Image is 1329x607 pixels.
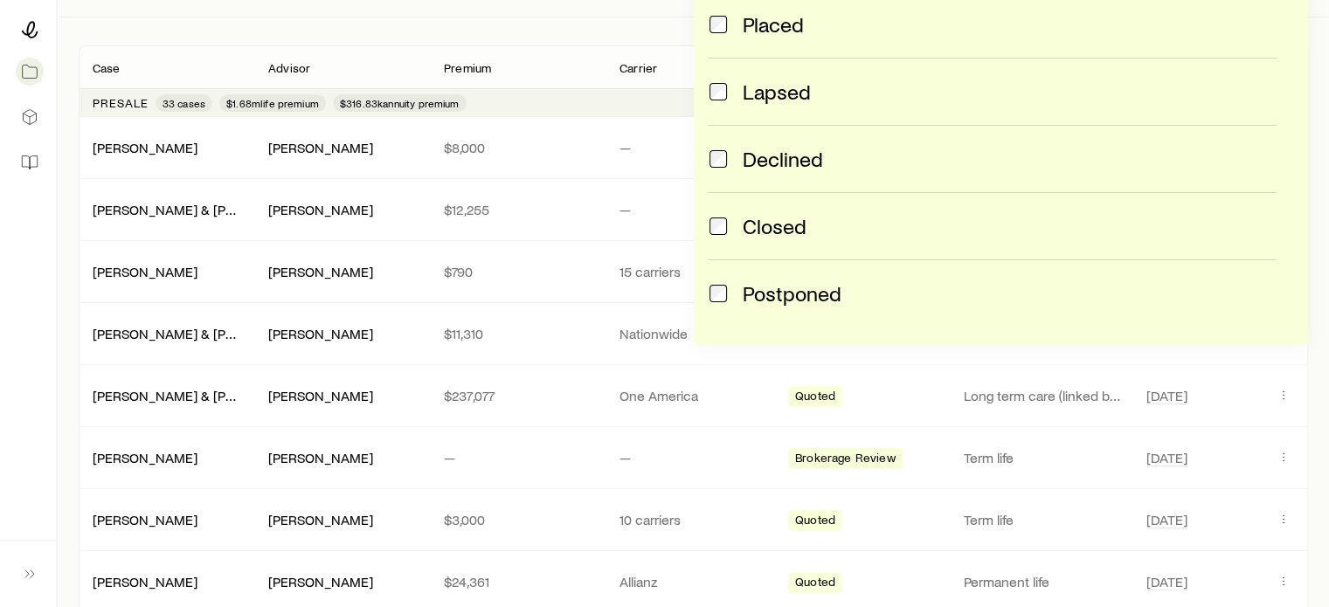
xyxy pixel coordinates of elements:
[795,389,835,407] span: Quoted
[743,281,841,306] span: Postponed
[444,573,592,590] p: $24,361
[268,139,373,157] div: [PERSON_NAME]
[709,16,727,33] input: Placed
[93,263,197,281] div: [PERSON_NAME]
[93,61,121,75] p: Case
[93,139,197,155] a: [PERSON_NAME]
[93,263,197,279] a: [PERSON_NAME]
[964,449,1125,466] p: Term life
[444,201,592,218] p: $12,255
[444,263,592,280] p: $790
[93,449,197,467] div: [PERSON_NAME]
[620,449,767,466] p: —
[268,325,373,343] div: [PERSON_NAME]
[709,217,727,235] input: Closed
[964,573,1125,590] p: Permanent life
[268,201,373,219] div: [PERSON_NAME]
[620,387,767,404] p: One America
[93,139,197,157] div: [PERSON_NAME]
[620,61,657,75] p: Carrier
[1146,573,1187,590] span: [DATE]
[93,325,318,341] a: [PERSON_NAME] & [PERSON_NAME]
[620,139,767,156] p: —
[1146,387,1187,404] span: [DATE]
[93,511,197,529] div: [PERSON_NAME]
[709,150,727,168] input: Declined
[620,511,767,528] p: 10 carriers
[93,201,240,219] div: [PERSON_NAME] & [PERSON_NAME]
[620,573,767,590] p: Allianz
[340,96,460,110] span: $316.83k annuity premium
[444,139,592,156] p: $8,000
[709,285,727,302] input: Postponed
[444,325,592,342] p: $11,310
[795,451,896,469] span: Brokerage Review
[268,449,373,467] div: [PERSON_NAME]
[620,263,767,280] p: 15 carriers
[620,201,767,218] p: —
[444,387,592,404] p: $237,077
[743,79,811,104] span: Lapsed
[743,214,806,238] span: Closed
[709,83,727,100] input: Lapsed
[268,387,373,405] div: [PERSON_NAME]
[93,325,240,343] div: [PERSON_NAME] & [PERSON_NAME]
[964,387,1125,404] p: Long term care (linked benefit)
[163,96,205,110] span: 33 cases
[93,511,197,528] a: [PERSON_NAME]
[93,449,197,466] a: [PERSON_NAME]
[93,201,318,217] a: [PERSON_NAME] & [PERSON_NAME]
[268,61,310,75] p: Advisor
[620,325,767,342] p: Nationwide
[964,511,1125,528] p: Term life
[226,96,319,110] span: $1.68m life premium
[93,387,318,404] a: [PERSON_NAME] & [PERSON_NAME]
[743,147,823,171] span: Declined
[795,513,835,531] span: Quoted
[444,61,491,75] p: Premium
[268,263,373,281] div: [PERSON_NAME]
[444,449,592,466] p: —
[93,573,197,590] a: [PERSON_NAME]
[444,511,592,528] p: $3,000
[93,96,149,110] p: Presale
[268,573,373,591] div: [PERSON_NAME]
[1146,449,1187,466] span: [DATE]
[1146,511,1187,528] span: [DATE]
[93,387,240,405] div: [PERSON_NAME] & [PERSON_NAME]
[743,12,804,37] span: Placed
[268,511,373,529] div: [PERSON_NAME]
[795,575,835,593] span: Quoted
[93,573,197,591] div: [PERSON_NAME]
